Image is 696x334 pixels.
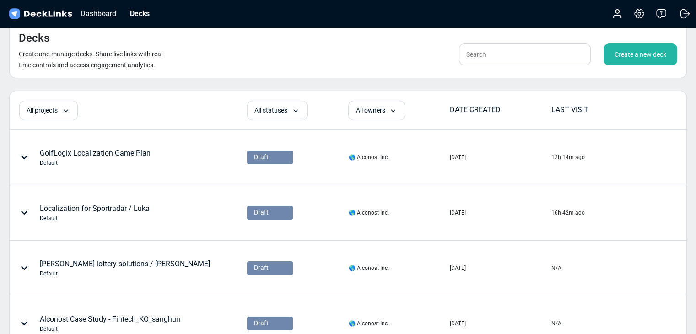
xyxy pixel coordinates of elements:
[76,8,121,19] div: Dashboard
[348,264,388,272] div: 🌎 Alconost Inc.
[254,263,269,273] span: Draft
[19,101,78,120] div: All projects
[40,314,180,333] div: Alconost Case Study - Fintech_KO_sanghun
[19,32,49,45] h4: Decks
[40,325,180,333] div: Default
[247,101,308,120] div: All statuses
[348,101,405,120] div: All owners
[459,43,591,65] input: Search
[40,259,210,278] div: [PERSON_NAME] lottery solutions / [PERSON_NAME]
[125,8,154,19] div: Decks
[40,148,151,167] div: GolfLogix Localization Game Plan
[450,153,466,162] div: [DATE]
[40,214,150,222] div: Default
[254,152,269,162] span: Draft
[450,319,466,328] div: [DATE]
[254,208,269,217] span: Draft
[7,7,74,21] img: DeckLinks
[551,209,585,217] div: 16h 42m ago
[19,50,164,69] small: Create and manage decks. Share live links with real-time controls and access engagement analytics.
[40,159,151,167] div: Default
[551,319,561,328] div: N/A
[551,153,585,162] div: 12h 14m ago
[604,43,677,65] div: Create a new deck
[348,319,388,328] div: 🌎 Alconost Inc.
[551,264,561,272] div: N/A
[450,209,466,217] div: [DATE]
[450,264,466,272] div: [DATE]
[40,269,210,278] div: Default
[450,104,550,115] div: DATE CREATED
[348,153,388,162] div: 🌎 Alconost Inc.
[348,209,388,217] div: 🌎 Alconost Inc.
[551,104,652,115] div: LAST VISIT
[254,318,269,328] span: Draft
[40,203,150,222] div: Localization for Sportradar / Luka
